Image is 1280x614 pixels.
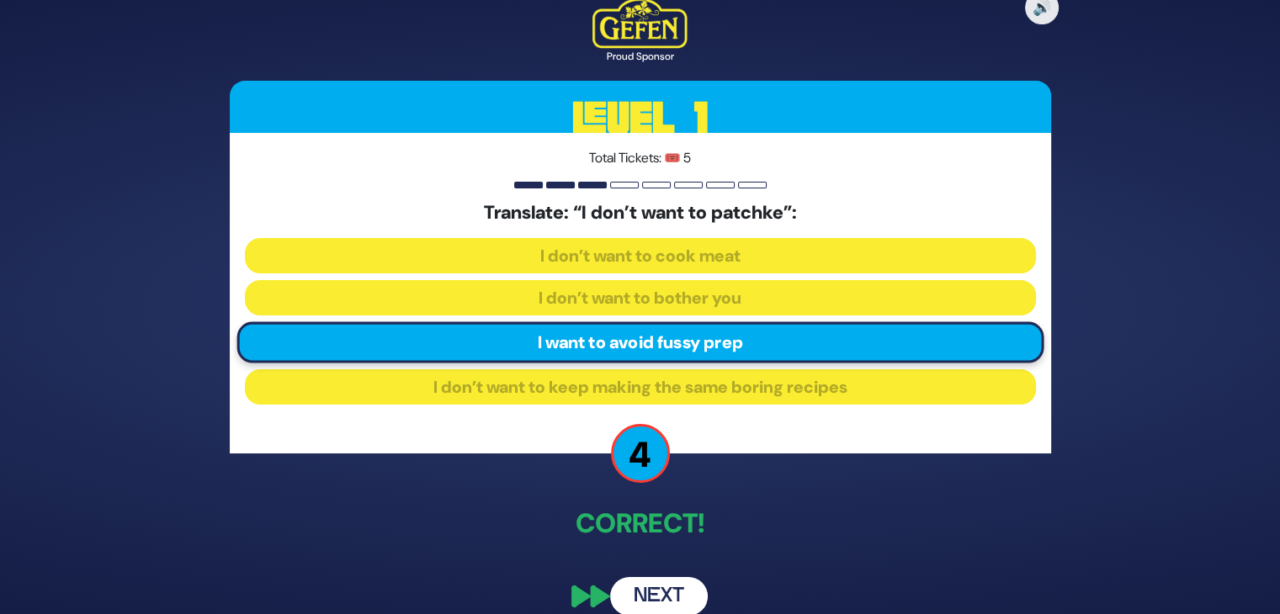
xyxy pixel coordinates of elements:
[245,202,1036,224] h5: Translate: “I don’t want to patchke”:
[236,321,1044,363] button: I want to avoid fussy prep
[245,148,1036,168] p: Total Tickets: 🎟️ 5
[611,424,670,483] p: 4
[230,81,1051,156] h3: Level 1
[592,49,688,64] div: Proud Sponsor
[245,238,1036,273] button: I don’t want to cook meat
[245,369,1036,405] button: I don’t want to keep making the same boring recipes
[230,503,1051,543] p: Correct!
[245,280,1036,315] button: I don’t want to bother you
